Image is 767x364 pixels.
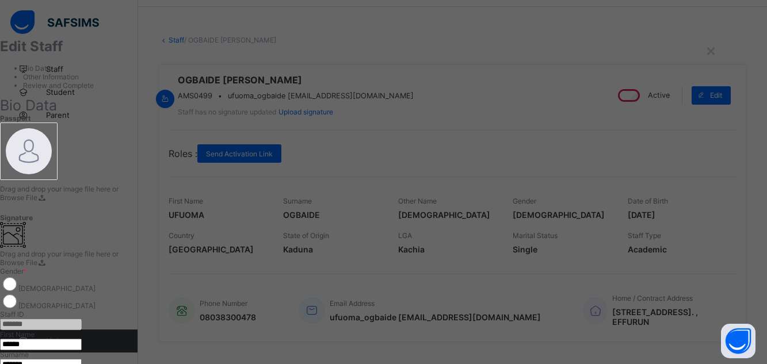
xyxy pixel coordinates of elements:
[18,301,96,310] label: [DEMOGRAPHIC_DATA]
[23,64,51,72] span: Bio Data
[6,128,52,174] img: bannerImage
[23,81,94,90] span: Review and Complete
[721,324,755,358] button: Open asap
[705,40,716,60] div: ×
[18,284,96,293] label: [DEMOGRAPHIC_DATA]
[23,72,79,81] span: Other Information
